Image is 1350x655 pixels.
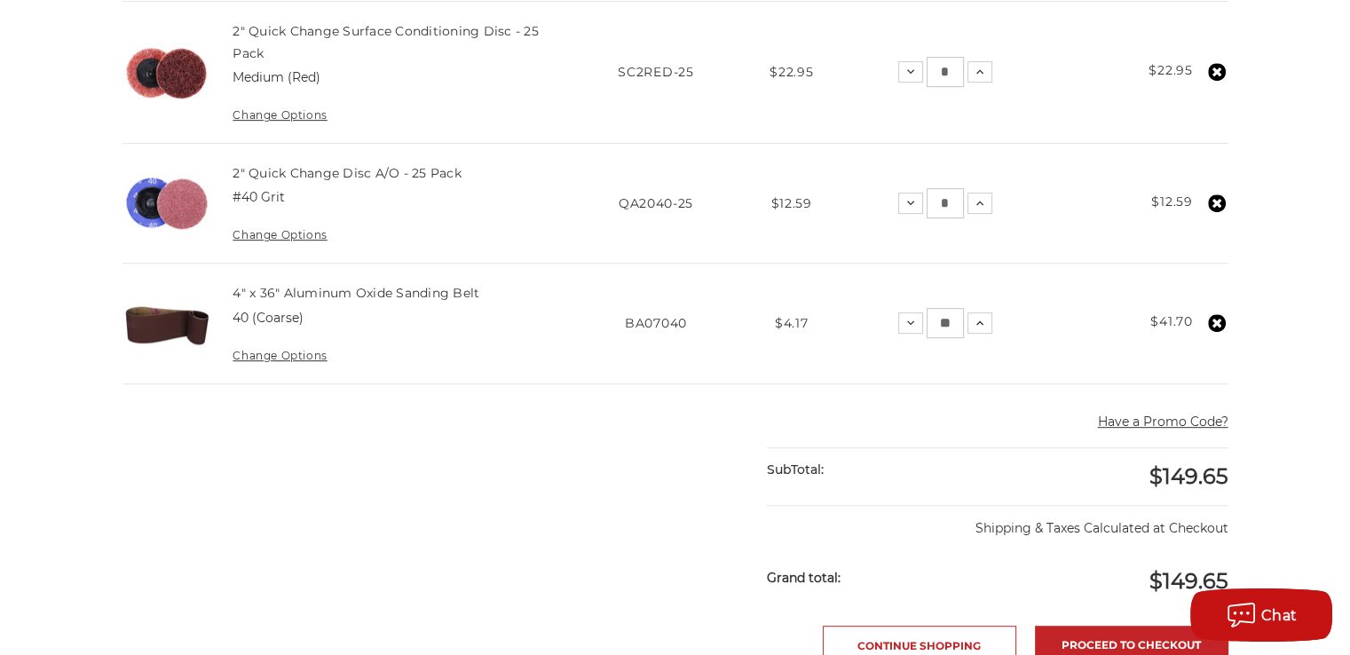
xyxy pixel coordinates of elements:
[1149,463,1228,489] span: $149.65
[767,505,1228,538] p: Shipping & Taxes Calculated at Checkout
[122,28,211,117] img: 2" Quick Change Surface Conditioning Disc - 25 Pack
[618,64,693,80] span: SC2RED-25
[770,64,813,80] span: $22.95
[927,308,964,338] input: 4" x 36" Aluminum Oxide Sanding Belt Quantity:
[1151,193,1192,209] strong: $12.59
[767,448,998,492] div: SubTotal:
[625,315,687,331] span: BA07040
[233,309,304,327] dd: 40 (Coarse)
[233,349,327,362] a: Change Options
[233,108,327,122] a: Change Options
[1261,607,1298,624] span: Chat
[767,570,841,586] strong: Grand total:
[233,165,462,181] a: 2" Quick Change Disc A/O - 25 Pack
[1190,588,1332,642] button: Chat
[927,57,964,87] input: 2" Quick Change Surface Conditioning Disc - 25 Pack Quantity:
[233,285,479,301] a: 4" x 36" Aluminum Oxide Sanding Belt
[1150,313,1192,329] strong: $41.70
[122,159,211,248] img: 2" Quick Change Disc A/O - 25 Pack
[1149,62,1192,78] strong: $22.95
[619,195,693,211] span: QA2040-25
[775,315,809,331] span: $4.17
[233,68,320,87] dd: Medium (Red)
[233,188,285,207] dd: #40 Grit
[233,228,327,241] a: Change Options
[771,195,812,211] span: $12.59
[927,188,964,218] input: 2" Quick Change Disc A/O - 25 Pack Quantity:
[1098,413,1228,431] button: Have a Promo Code?
[1149,568,1228,594] span: $149.65
[233,23,539,60] a: 2" Quick Change Surface Conditioning Disc - 25 Pack
[122,280,211,368] img: 4" x 36" Aluminum Oxide Sanding Belt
